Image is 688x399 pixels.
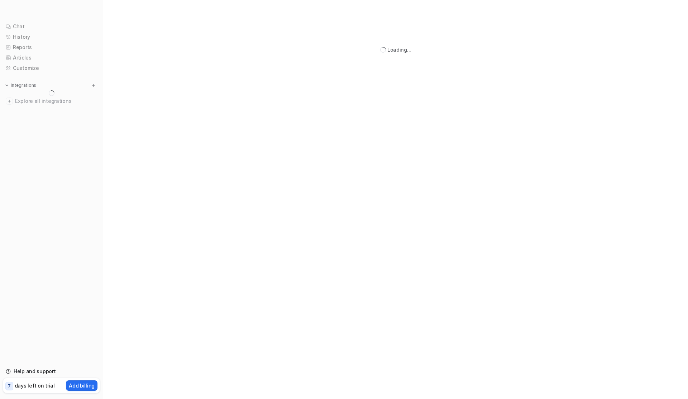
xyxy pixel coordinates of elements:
[6,98,13,105] img: explore all integrations
[15,95,97,107] span: Explore all integrations
[4,83,9,88] img: expand menu
[387,46,411,53] div: Loading...
[91,83,96,88] img: menu_add.svg
[15,382,55,389] p: days left on trial
[3,42,100,52] a: Reports
[3,82,38,89] button: Integrations
[3,96,100,106] a: Explore all integrations
[8,383,11,389] p: 7
[3,22,100,32] a: Chat
[3,32,100,42] a: History
[3,366,100,376] a: Help and support
[66,380,97,391] button: Add billing
[69,382,95,389] p: Add billing
[3,63,100,73] a: Customize
[3,53,100,63] a: Articles
[11,82,36,88] p: Integrations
